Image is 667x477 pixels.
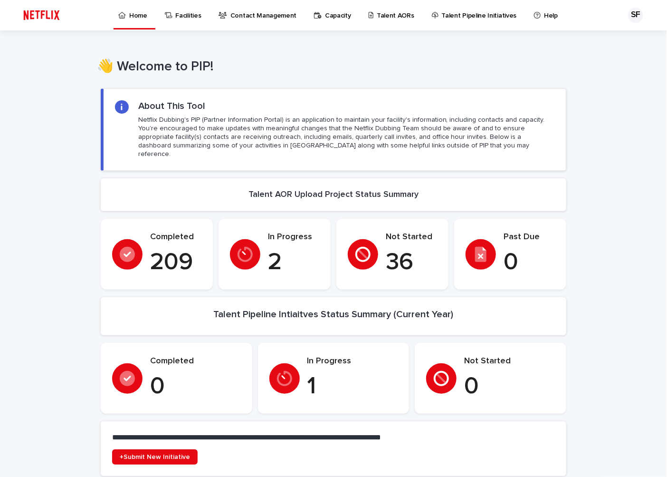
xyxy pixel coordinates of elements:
[268,248,319,277] p: 2
[464,356,555,367] p: Not Started
[19,6,64,25] img: ifQbXi3ZQGMSEF7WDB7W
[307,356,398,367] p: In Progress
[97,59,562,75] h1: 👋 Welcome to PIP!
[120,454,190,460] span: +Submit New Initiative
[150,232,201,243] p: Completed
[138,100,205,112] h2: About This Tool
[386,232,437,243] p: Not Started
[214,309,454,320] h2: Talent Pipeline Intiaitves Status Summary (Current Year)
[150,248,201,277] p: 209
[504,232,555,243] p: Past Due
[386,248,437,277] p: 36
[138,116,554,159] p: Netflix Dubbing's PIP (Partner Information Portal) is an application to maintain your facility's ...
[112,449,198,465] a: +Submit New Initiative
[268,232,319,243] p: In Progress
[307,372,398,401] p: 1
[150,372,241,401] p: 0
[150,356,241,367] p: Completed
[248,190,419,200] h2: Talent AOR Upload Project Status Summary
[464,372,555,401] p: 0
[504,248,555,277] p: 0
[628,8,643,23] div: SF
